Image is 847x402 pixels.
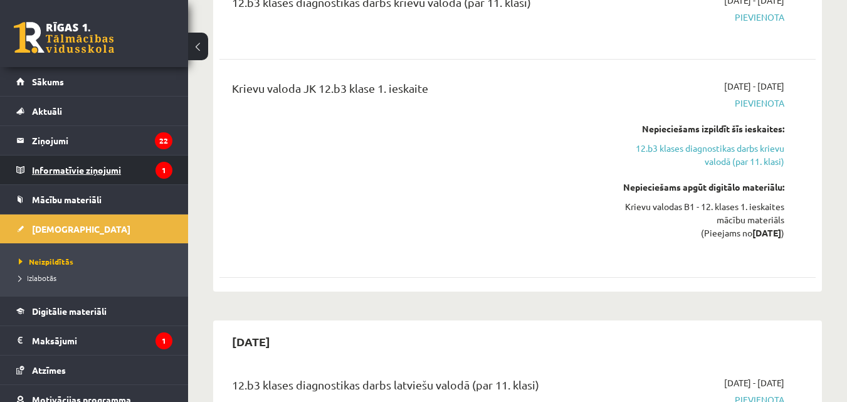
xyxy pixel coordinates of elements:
[32,105,62,117] span: Aktuāli
[16,326,172,355] a: Maksājumi1
[16,156,172,184] a: Informatīvie ziņojumi1
[19,257,73,267] span: Neizpildītās
[752,227,781,238] strong: [DATE]
[32,194,102,205] span: Mācību materiāli
[613,200,784,240] div: Krievu valodas B1 - 12. klases 1. ieskaites mācību materiāls (Pieejams no )
[724,80,784,93] span: [DATE] - [DATE]
[232,376,594,399] div: 12.b3 klases diagnostikas darbs latviešu valodā (par 11. klasi)
[32,223,130,235] span: [DEMOGRAPHIC_DATA]
[32,364,66,376] span: Atzīmes
[32,326,172,355] legend: Maksājumi
[613,97,784,110] span: Pievienota
[16,97,172,125] a: Aktuāli
[724,376,784,389] span: [DATE] - [DATE]
[16,297,172,325] a: Digitālie materiāli
[16,67,172,96] a: Sākums
[155,132,172,149] i: 22
[32,126,172,155] legend: Ziņojumi
[613,122,784,135] div: Nepieciešams izpildīt šīs ieskaites:
[16,356,172,384] a: Atzīmes
[32,76,64,87] span: Sākums
[14,22,114,53] a: Rīgas 1. Tālmācības vidusskola
[32,156,172,184] legend: Informatīvie ziņojumi
[232,80,594,103] div: Krievu valoda JK 12.b3 klase 1. ieskaite
[32,305,107,317] span: Digitālie materiāli
[16,126,172,155] a: Ziņojumi22
[16,185,172,214] a: Mācību materiāli
[219,327,283,356] h2: [DATE]
[613,11,784,24] span: Pievienota
[155,162,172,179] i: 1
[19,273,56,283] span: Izlabotās
[16,214,172,243] a: [DEMOGRAPHIC_DATA]
[613,142,784,168] a: 12.b3 klases diagnostikas darbs krievu valodā (par 11. klasi)
[19,272,176,283] a: Izlabotās
[613,181,784,194] div: Nepieciešams apgūt digitālo materiālu:
[155,332,172,349] i: 1
[19,256,176,267] a: Neizpildītās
